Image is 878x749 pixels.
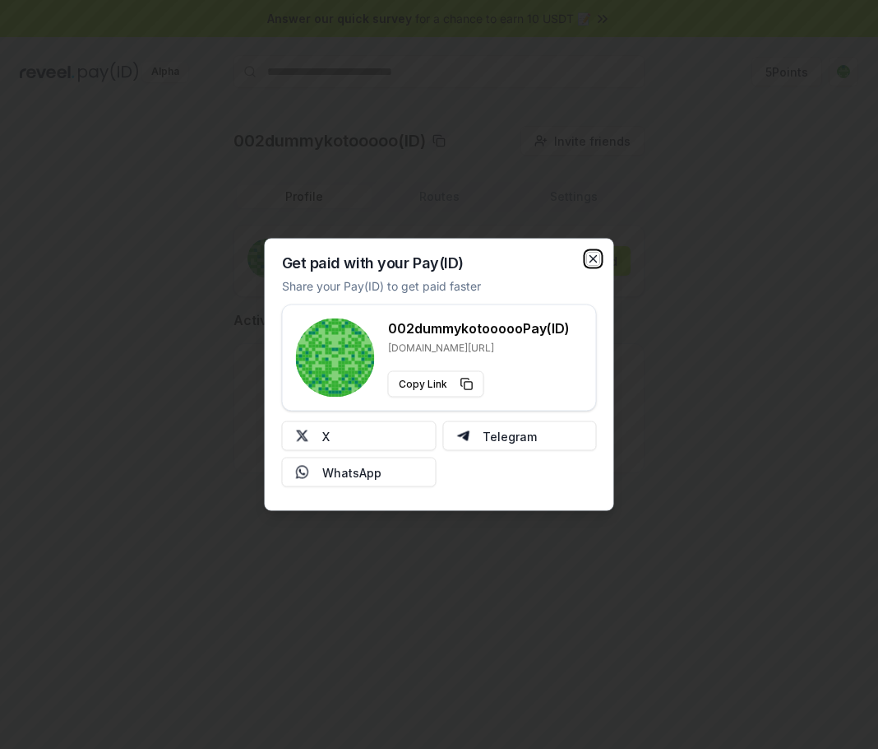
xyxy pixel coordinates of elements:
img: Telegram [456,430,469,443]
img: Whatsapp [296,466,309,479]
img: X [296,430,309,443]
button: X [282,421,437,451]
h3: 002dummykotooooo Pay(ID) [388,319,570,338]
button: WhatsApp [282,458,437,487]
button: Telegram [442,421,597,451]
button: Copy Link [388,371,484,398]
p: Share your Pay(ID) to get paid faster [282,277,481,295]
p: [DOMAIN_NAME][URL] [388,342,570,355]
h2: Get paid with your Pay(ID) [282,256,464,271]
